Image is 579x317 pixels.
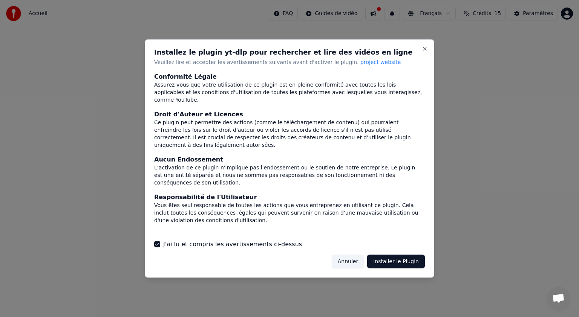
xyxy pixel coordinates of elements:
p: Veuillez lire et accepter les avertissements suivants avant d'activer le plugin. [154,59,425,66]
h2: Installez le plugin yt-dlp pour rechercher et lire des vidéos en ligne [154,49,425,56]
div: Responsabilité de l'Utilisateur [154,192,425,201]
div: Aucun Endossement [154,155,425,164]
div: Droit d'Auteur et Licences [154,110,425,119]
button: Installer le Plugin [367,255,425,268]
div: Assurez-vous que votre utilisation de ce plugin est en pleine conformité avec toutes les lois app... [154,81,425,104]
div: Conformité Légale [154,72,425,81]
button: Annuler [332,255,364,268]
div: Ce plugin peut permettre des actions (comme le téléchargement de contenu) qui pourraient enfreind... [154,119,425,149]
span: project website [360,59,401,65]
label: J'ai lu et compris les avertissements ci-dessus [163,239,302,248]
div: Risques Potentiels [154,230,425,239]
div: Vous êtes seul responsable de toutes les actions que vous entreprenez en utilisant ce plugin. Cel... [154,201,425,224]
div: L'activation de ce plugin n'implique pas l'endossement ou le soutien de notre entreprise. Le plug... [154,164,425,186]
